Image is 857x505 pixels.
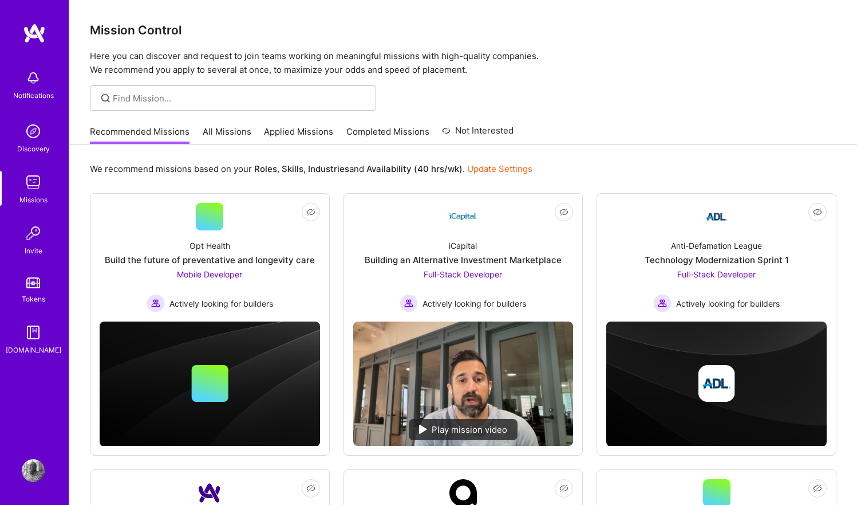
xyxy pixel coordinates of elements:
[19,194,48,206] div: Missions
[13,89,54,101] div: Notifications
[449,203,477,230] img: Company Logo
[676,297,780,310] span: Actively looking for builders
[698,365,735,402] img: Company logo
[400,294,418,312] img: Actively looking for builders
[449,240,477,252] div: iCapital
[22,321,45,344] img: guide book
[26,277,40,288] img: tokens
[147,294,165,312] img: Actively looking for builders
[22,293,45,305] div: Tokens
[559,208,568,217] i: icon EyeClosed
[606,322,827,446] img: cover
[100,203,320,312] a: Opt HealthBuild the future of preventative and longevity careMobile Developer Actively looking fo...
[25,245,42,257] div: Invite
[813,208,822,217] i: icon EyeClosed
[353,322,574,445] img: No Mission
[409,419,518,440] div: Play mission video
[189,240,230,252] div: Opt Health
[653,294,672,312] img: Actively looking for builders
[813,484,822,493] i: icon EyeClosed
[177,269,242,279] span: Mobile Developer
[264,126,333,144] a: Applied Missions
[353,203,574,312] a: Company LogoiCapitalBuilding an Alternative Investment MarketplaceFull-Stack Developer Actively l...
[422,297,526,310] span: Actively looking for builders
[559,484,568,493] i: icon EyeClosed
[23,23,46,44] img: logo
[100,322,320,446] img: cover
[677,269,756,279] span: Full-Stack Developer
[22,66,45,89] img: bell
[606,203,827,312] a: Company LogoAnti-Defamation LeagueTechnology Modernization Sprint 1Full-Stack Developer Actively ...
[90,23,836,37] h3: Mission Control
[442,124,514,144] a: Not Interested
[282,163,303,174] b: Skills
[105,254,315,266] div: Build the future of preventative and longevity care
[366,163,463,174] b: Availability (40 hrs/wk)
[306,484,315,493] i: icon EyeClosed
[22,171,45,194] img: teamwork
[19,459,48,482] a: User Avatar
[6,344,61,356] div: [DOMAIN_NAME]
[671,240,762,252] div: Anti-Defamation League
[22,120,45,143] img: discovery
[306,208,315,217] i: icon EyeClosed
[169,297,273,310] span: Actively looking for builders
[424,269,502,279] span: Full-Stack Developer
[308,163,349,174] b: Industries
[90,163,532,175] p: We recommend missions based on your , , and .
[17,143,50,155] div: Discovery
[467,163,532,174] a: Update Settings
[90,126,189,144] a: Recommended Missions
[22,222,45,245] img: Invite
[99,92,112,105] i: icon SearchGrey
[365,254,562,266] div: Building an Alternative Investment Marketplace
[22,459,45,482] img: User Avatar
[203,126,251,144] a: All Missions
[113,92,368,104] input: Find Mission...
[254,163,277,174] b: Roles
[90,49,836,77] p: Here you can discover and request to join teams working on meaningful missions with high-quality ...
[645,254,789,266] div: Technology Modernization Sprint 1
[419,425,427,434] img: play
[703,203,730,230] img: Company Logo
[346,126,429,144] a: Completed Missions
